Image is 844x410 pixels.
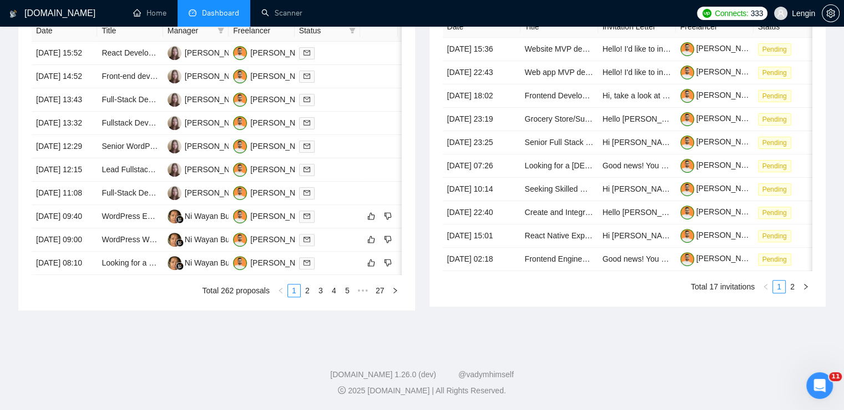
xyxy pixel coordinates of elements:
[32,88,97,112] td: [DATE] 13:43
[168,94,249,103] a: NB[PERSON_NAME]
[233,256,247,270] img: TM
[102,118,285,127] a: Fullstack Developer (Node.js/React) for SaaS Project
[102,142,320,151] a: Senior WordPress Expert Needed (Elementor & Customization)
[680,44,760,53] a: [PERSON_NAME]
[680,89,694,103] img: c1NLmzrk-0pBZjOo1nLSJnOz0itNHKTdmMHAt8VIsLFzaWqqsJDJtcFyV3OYvrqgu3
[168,24,213,37] span: Manager
[822,4,840,22] button: setting
[168,71,249,80] a: NB[PERSON_NAME]
[330,370,436,379] a: [DOMAIN_NAME] 1.26.0 (dev)
[691,280,755,293] li: Total 17 invitations
[762,283,769,290] span: left
[32,252,97,275] td: [DATE] 08:10
[233,93,247,107] img: TM
[758,161,796,170] a: Pending
[301,284,314,297] li: 2
[304,236,310,243] span: mail
[277,287,284,294] span: left
[758,231,796,240] a: Pending
[384,212,392,221] span: dislike
[185,47,249,59] div: [PERSON_NAME]
[304,96,310,103] span: mail
[365,233,378,246] button: like
[822,9,840,18] a: setting
[233,209,247,223] img: TM
[786,281,798,293] a: 2
[233,69,247,83] img: TM
[97,228,163,252] td: WordPress Website Development for Event Booking
[520,84,598,108] td: Frontend Developer (React/Next)
[680,66,694,79] img: c1NLmzrk-0pBZjOo1nLSJnOz0itNHKTdmMHAt8VIsLFzaWqqsJDJtcFyV3OYvrqgu3
[304,189,310,196] span: mail
[315,284,327,297] a: 3
[168,256,181,270] img: NW
[185,93,249,106] div: [PERSON_NAME]
[525,44,658,53] a: Website MVP development in Webflow
[176,216,184,223] img: gigradar-bm.png
[233,94,314,103] a: TM[PERSON_NAME]
[314,284,327,297] li: 3
[189,9,196,17] span: dashboard
[715,7,748,19] span: Connects:
[354,284,372,297] span: •••
[304,259,310,266] span: mail
[32,135,97,158] td: [DATE] 12:29
[163,20,229,42] th: Manager
[520,16,598,38] th: Title
[822,9,839,18] span: setting
[829,372,842,381] span: 11
[786,280,799,293] li: 2
[799,280,812,293] li: Next Page
[680,137,760,146] a: [PERSON_NAME]
[168,139,181,153] img: NB
[758,43,791,56] span: Pending
[758,208,796,217] a: Pending
[288,284,300,297] a: 1
[215,22,226,39] span: filter
[133,8,166,18] a: homeHome
[168,164,249,173] a: NB[PERSON_NAME]
[758,254,796,263] a: Pending
[102,258,391,267] a: Looking for a SUPERSTAR Full Stack Wordpress Developer (APIs + REACT/NEXT)
[233,141,314,150] a: TM[PERSON_NAME]
[525,114,688,123] a: Grocery Store/Supermarket Website Developer
[680,67,760,76] a: [PERSON_NAME]
[168,186,181,200] img: NB
[525,138,621,147] a: Senior Full Stack Developer
[203,284,270,297] li: Total 262 proposals
[443,38,520,61] td: [DATE] 15:36
[520,201,598,224] td: Create and Integrate Custom PDF Report Generator (Figma Design + PHP Dashboard Enhancements)
[250,117,314,129] div: [PERSON_NAME]
[806,372,833,399] iframe: Intercom live chat
[384,258,392,267] span: dislike
[250,187,314,199] div: [PERSON_NAME]
[338,386,346,394] span: copyright
[758,44,796,53] a: Pending
[443,154,520,178] td: [DATE] 07:26
[680,161,760,169] a: [PERSON_NAME]
[758,183,791,196] span: Pending
[443,248,520,271] td: [DATE] 02:18
[347,22,358,39] span: filter
[97,182,163,205] td: Full-Stack Developer (Music Streaming & Scalable Infrastructure)
[233,163,247,177] img: TM
[97,42,163,65] td: React Developer Needed for Onboarding Platform Enhancement
[381,233,395,246] button: dislike
[758,91,796,100] a: Pending
[168,234,247,243] a: NWNi Wayan Budiarti
[758,67,791,79] span: Pending
[520,108,598,131] td: Grocery Store/Supermarket Website Developer
[299,24,345,37] span: Status
[233,234,314,243] a: TM[PERSON_NAME]
[520,248,598,271] td: Frontend Engineer (React) - Build the OS for Content!
[32,65,97,88] td: [DATE] 14:52
[176,262,184,270] img: gigradar-bm.png
[327,284,341,297] li: 4
[102,165,378,174] a: Lead Fullstack Developer (Node.js/React/Next.js) – SaaS Platform Development
[772,280,786,293] li: 1
[754,16,831,38] th: Status
[102,212,325,221] a: WordPress Expert Needed for Exceptional Website Development
[97,65,163,88] td: Front-end dev with GSAP/animation expertise needed
[680,159,694,173] img: c1NLmzrk-0pBZjOo1nLSJnOz0itNHKTdmMHAt8VIsLFzaWqqsJDJtcFyV3OYvrqgu3
[525,231,763,240] a: React Native Expert for AI-Powered Pregnancy App (3D Avatar + AR)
